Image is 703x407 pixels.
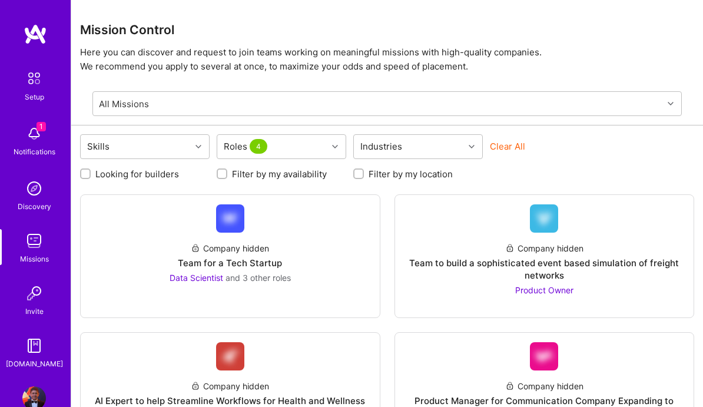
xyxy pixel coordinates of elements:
[95,168,179,180] label: Looking for builders
[226,273,291,283] span: and 3 other roles
[515,285,573,295] span: Product Owner
[369,168,453,180] label: Filter by my location
[191,242,269,254] div: Company hidden
[25,305,44,317] div: Invite
[99,97,149,110] div: All Missions
[505,242,583,254] div: Company hidden
[22,334,46,358] img: guide book
[84,138,112,155] div: Skills
[6,358,63,370] div: [DOMAIN_NAME]
[22,229,46,253] img: teamwork
[22,177,46,200] img: discovery
[22,122,46,145] img: bell
[530,342,558,370] img: Company Logo
[20,253,49,265] div: Missions
[216,204,244,233] img: Company Logo
[668,101,674,107] i: icon Chevron
[469,144,475,150] i: icon Chevron
[505,380,583,392] div: Company hidden
[216,342,244,370] img: Company Logo
[22,282,46,305] img: Invite
[178,257,282,269] div: Team for a Tech Startup
[332,144,338,150] i: icon Chevron
[170,273,223,283] span: Data Scientist
[357,138,405,155] div: Industries
[404,257,685,282] div: Team to build a sophisticated event based simulation of freight networks
[80,22,694,37] h3: Mission Control
[22,66,47,91] img: setup
[14,145,55,158] div: Notifications
[191,380,269,392] div: Company hidden
[195,144,201,150] i: icon Chevron
[530,204,558,233] img: Company Logo
[221,138,273,155] div: Roles
[24,24,47,45] img: logo
[18,200,51,213] div: Discovery
[95,395,365,407] div: AI Expert to help Streamline Workflows for Health and Wellness
[490,140,525,153] button: Clear All
[25,91,44,103] div: Setup
[232,168,327,180] label: Filter by my availability
[90,204,370,308] a: Company LogoCompany hiddenTeam for a Tech StartupData Scientist and 3 other roles
[80,45,694,74] p: Here you can discover and request to join teams working on meaningful missions with high-quality ...
[404,204,685,308] a: Company LogoCompany hiddenTeam to build a sophisticated event based simulation of freight network...
[37,122,46,131] span: 1
[250,139,267,154] span: 4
